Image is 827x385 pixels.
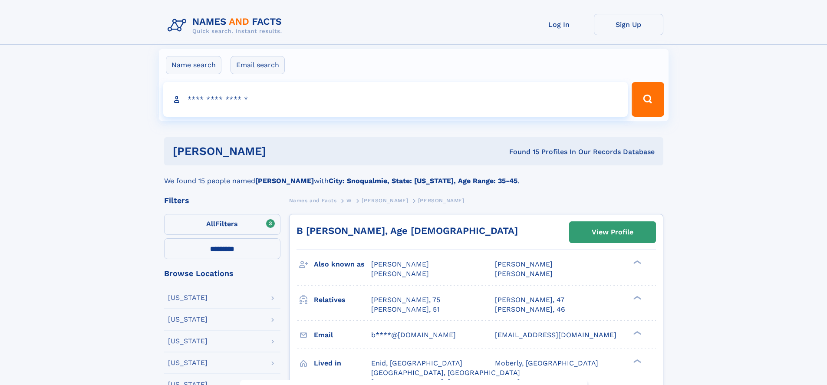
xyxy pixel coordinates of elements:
[632,82,664,117] button: Search Button
[594,14,663,35] a: Sign Up
[371,260,429,268] span: [PERSON_NAME]
[173,146,388,157] h1: [PERSON_NAME]
[314,328,371,342] h3: Email
[592,222,633,242] div: View Profile
[495,260,553,268] span: [PERSON_NAME]
[255,177,314,185] b: [PERSON_NAME]
[570,222,656,243] a: View Profile
[164,214,280,235] label: Filters
[163,82,628,117] input: search input
[206,220,215,228] span: All
[346,195,352,206] a: W
[371,359,462,367] span: Enid, [GEOGRAPHIC_DATA]
[314,293,371,307] h3: Relatives
[495,295,564,305] a: [PERSON_NAME], 47
[631,358,642,364] div: ❯
[329,177,517,185] b: City: Snoqualmie, State: [US_STATE], Age Range: 35-45
[418,197,465,204] span: [PERSON_NAME]
[371,305,439,314] a: [PERSON_NAME], 51
[371,369,520,377] span: [GEOGRAPHIC_DATA], [GEOGRAPHIC_DATA]
[346,197,352,204] span: W
[164,197,280,204] div: Filters
[388,147,655,157] div: Found 15 Profiles In Our Records Database
[168,316,208,323] div: [US_STATE]
[524,14,594,35] a: Log In
[314,356,371,371] h3: Lived in
[495,331,616,339] span: [EMAIL_ADDRESS][DOMAIN_NAME]
[495,305,565,314] a: [PERSON_NAME], 46
[231,56,285,74] label: Email search
[297,225,518,236] a: B [PERSON_NAME], Age [DEMOGRAPHIC_DATA]
[631,260,642,265] div: ❯
[166,56,221,74] label: Name search
[495,270,553,278] span: [PERSON_NAME]
[168,359,208,366] div: [US_STATE]
[371,270,429,278] span: [PERSON_NAME]
[631,330,642,336] div: ❯
[631,295,642,300] div: ❯
[289,195,337,206] a: Names and Facts
[362,197,408,204] span: [PERSON_NAME]
[168,294,208,301] div: [US_STATE]
[362,195,408,206] a: [PERSON_NAME]
[164,14,289,37] img: Logo Names and Facts
[495,359,598,367] span: Moberly, [GEOGRAPHIC_DATA]
[164,270,280,277] div: Browse Locations
[164,165,663,186] div: We found 15 people named with .
[314,257,371,272] h3: Also known as
[168,338,208,345] div: [US_STATE]
[371,295,440,305] a: [PERSON_NAME], 75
